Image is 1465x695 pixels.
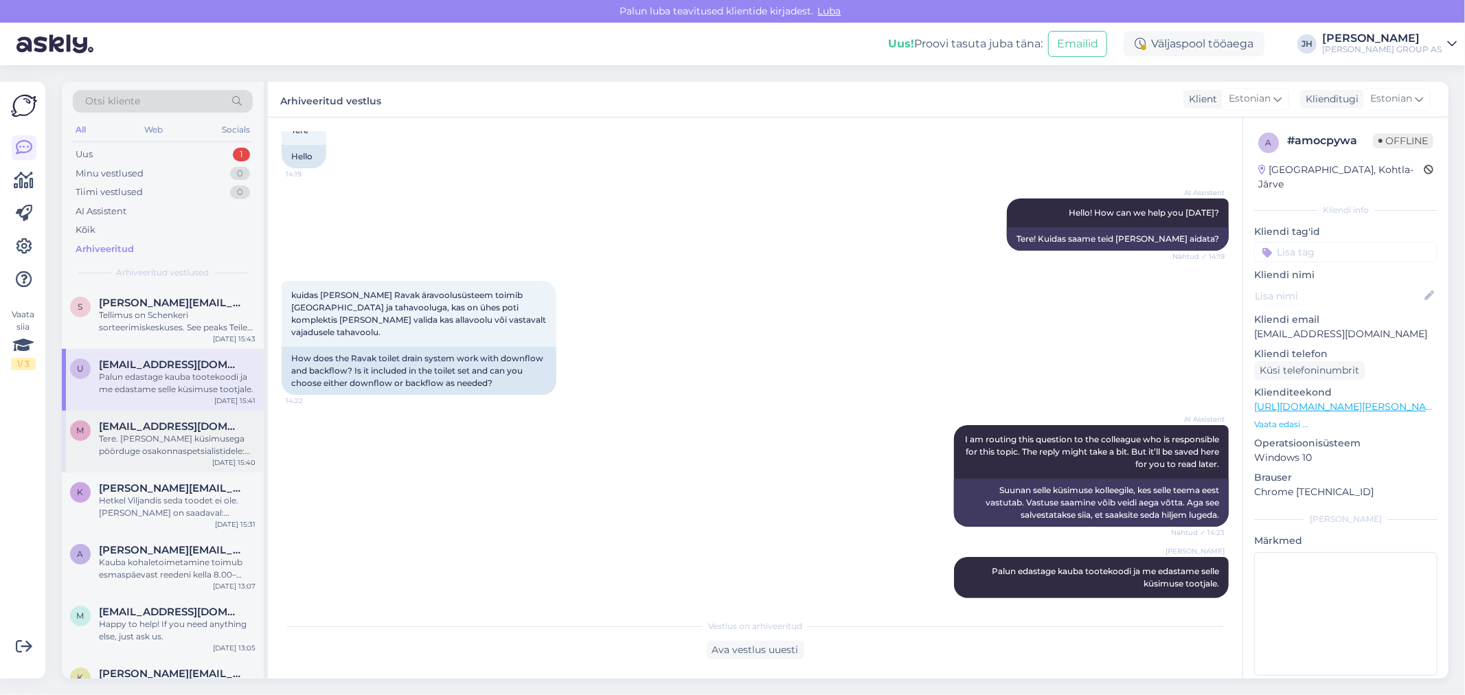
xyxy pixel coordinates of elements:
span: allan.estonia@gmail.com [99,544,242,556]
div: [PERSON_NAME] [1254,513,1438,525]
button: Emailid [1048,31,1107,57]
div: [PERSON_NAME] [1322,33,1442,44]
p: Operatsioonisüsteem [1254,436,1438,451]
div: AI Assistent [76,205,126,218]
span: matis@niine.ee [99,420,242,433]
span: 14:22 [286,396,337,406]
span: Arhiveeritud vestlused [117,266,209,279]
div: 0 [230,185,250,199]
p: Kliendi email [1254,312,1438,327]
p: Kliendi tag'id [1254,225,1438,239]
div: Väljaspool tööaega [1124,32,1264,56]
p: Klienditeekond [1254,385,1438,400]
div: [DATE] 13:05 [213,643,255,653]
span: Nähtud ✓ 14:19 [1172,251,1225,262]
span: [PERSON_NAME] [1166,546,1225,556]
span: Nähtud ✓ 14:23 [1171,527,1225,538]
span: Palun edastage kauba tootekoodi ja me edastame selle küsimuse tootjale. [992,566,1221,589]
span: Estonian [1370,91,1412,106]
img: Askly Logo [11,93,37,119]
div: [DATE] 15:31 [215,519,255,529]
span: a [78,549,84,559]
div: # amocpywa [1287,133,1373,149]
div: Ava vestlus uuesti [707,641,804,659]
p: Märkmed [1254,534,1438,548]
p: Chrome [TECHNICAL_ID] [1254,485,1438,499]
span: K [78,672,84,683]
div: Proovi tasuta juba täna: [888,36,1043,52]
a: [PERSON_NAME][PERSON_NAME] GROUP AS [1322,33,1457,55]
div: Palun edastage kauba tootekoodi ja me edastame selle küsimuse tootjale. [99,371,255,396]
div: Klienditugi [1300,92,1359,106]
div: Happy to help! If you need anything else, just ask us. [99,618,255,643]
span: marth840@gmail.com [99,606,242,618]
span: a [1266,137,1272,148]
div: Web [142,121,166,139]
div: Tiimi vestlused [76,185,143,199]
div: How does the Ravak toilet drain system work with downflow and backflow? Is it included in the toi... [282,347,556,395]
span: uno.vinni@gmail.com [99,358,242,371]
p: Brauser [1254,470,1438,485]
span: Otsi kliente [85,94,140,109]
div: 0 [230,167,250,181]
div: All [73,121,89,139]
div: Suunan selle küsimuse kolleegile, kes selle teema eest vastutab. Vastuse saamine võib veidi aega ... [954,479,1229,527]
span: Estonian [1229,91,1271,106]
div: [DATE] 15:43 [213,334,255,344]
div: Socials [219,121,253,139]
div: Hetkel Viljandis seda toodet ei ole. [PERSON_NAME] on saadaval: [GEOGRAPHIC_DATA], [GEOGRAPHIC_DA... [99,494,255,519]
span: I am routing this question to the colleague who is responsible for this topic. The reply might ta... [965,434,1221,469]
div: Klient [1183,92,1217,106]
span: AI Assistent [1173,414,1225,424]
span: Sandra.rinken.003@gmail.com [99,297,242,309]
div: [DATE] 13:07 [213,581,255,591]
span: m [77,425,84,435]
div: Vaata siia [11,308,36,370]
div: JH [1297,34,1317,54]
span: m [77,611,84,621]
div: Minu vestlused [76,167,144,181]
div: Uus [76,148,93,161]
div: [DATE] 15:41 [214,396,255,406]
b: Uus! [888,37,914,50]
div: Küsi telefoninumbrit [1254,361,1365,380]
span: kuidas [PERSON_NAME] Ravak äravoolusüsteem toimib [GEOGRAPHIC_DATA] ja tahavooluga, kas on ühes p... [291,290,548,337]
div: [GEOGRAPHIC_DATA], Kohtla-Järve [1258,163,1424,192]
span: AI Assistent [1173,187,1225,198]
div: Tellimus on Schenkeri sorteerimiskeskuses. See peaks Teile jõudma [DATE] [99,309,255,334]
span: Vestlus on arhiveeritud [708,620,802,633]
p: Kliendi telefon [1254,347,1438,361]
div: 1 [233,148,250,161]
div: Kauba kohaletoimetamine toimub esmaspäevast reedeni kella 8.00–17.00 . Kolmandale isikule ka on v... [99,556,255,581]
label: Arhiveeritud vestlus [280,90,381,109]
div: Hello [282,145,326,168]
p: Vaata edasi ... [1254,418,1438,431]
div: 1 / 3 [11,358,36,370]
p: Kliendi nimi [1254,268,1438,282]
span: kristi.villem@gmail.com [99,482,242,494]
p: Windows 10 [1254,451,1438,465]
span: u [77,363,84,374]
span: k [78,487,84,497]
div: [DATE] 15:40 [212,457,255,468]
span: S [78,301,83,312]
div: Kliendi info [1254,204,1438,216]
div: [PERSON_NAME] GROUP AS [1322,44,1442,55]
span: 15:41 [1173,599,1225,609]
div: Kõik [76,223,95,237]
input: Lisa nimi [1255,288,1422,304]
div: Tere. [PERSON_NAME] küsimusega pöörduge osakonnaspetsialistidele: tel. [PHONE_NUMBER] või [PHONE_... [99,433,255,457]
p: [EMAIL_ADDRESS][DOMAIN_NAME] [1254,327,1438,341]
span: 14:19 [286,169,337,179]
span: Luba [814,5,845,17]
input: Lisa tag [1254,242,1438,262]
span: Offline [1373,133,1433,148]
div: Arhiveeritud [76,242,134,256]
span: Kristina.eesmets@gmail.com [99,668,242,680]
span: Hello! How can we help you [DATE]? [1069,207,1219,218]
div: Tere! Kuidas saame teid [PERSON_NAME] aidata? [1007,227,1229,251]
